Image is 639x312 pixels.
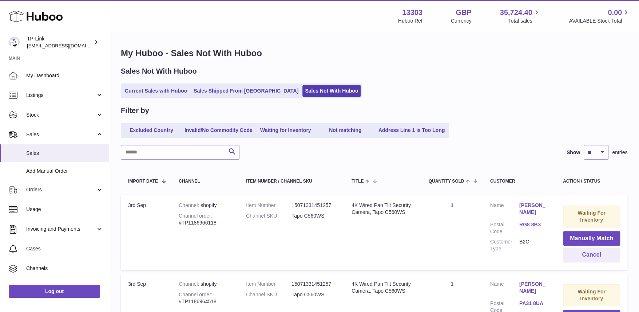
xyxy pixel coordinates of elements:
[569,8,630,24] a: 0.00 AVAILABLE Stock Total
[246,281,291,288] dt: Item Number
[121,195,171,270] td: 3rd Sep
[519,281,548,295] a: [PERSON_NAME]
[121,66,197,76] h2: Sales Not With Huboo
[569,17,630,24] span: AVAILABLE Stock Total
[490,179,548,184] div: Customer
[26,206,103,213] span: Usage
[608,8,622,17] span: 0.00
[500,8,540,24] a: 35,724.40 Total sales
[451,281,453,287] a: 1
[578,210,605,223] strong: Waiting For Inventory
[246,179,337,184] div: Item Number / Channel SKU
[519,300,548,307] a: PA31 8UA
[9,37,20,48] img: gaby.chen@tp-link.com
[121,106,149,116] h2: Filter by
[451,17,472,24] div: Currency
[26,186,96,193] span: Orders
[26,112,96,118] span: Stock
[490,202,519,218] dt: Name
[27,43,107,48] span: [EMAIL_ADDRESS][DOMAIN_NAME]
[246,291,291,298] dt: Channel SKU
[27,35,92,49] div: TP-Link
[291,281,337,288] dd: 15071331451257
[26,92,96,99] span: Listings
[26,265,103,272] span: Channels
[456,8,471,17] strong: GBP
[291,212,337,219] dd: Tapo C560WS
[500,8,532,17] span: 35,724.40
[246,202,291,209] dt: Item Number
[122,85,190,97] a: Current Sales with Huboo
[246,212,291,219] dt: Channel SKU
[191,85,301,97] a: Sales Shipped From [GEOGRAPHIC_DATA]
[302,85,361,97] a: Sales Not With Huboo
[563,247,620,262] button: Cancel
[352,179,364,184] span: Title
[121,47,627,59] h1: My Huboo - Sales Not With Huboo
[563,179,620,184] div: Action / Status
[519,202,548,216] a: [PERSON_NAME]
[9,285,100,298] a: Log out
[490,238,519,252] dt: Customer Type
[182,124,255,136] a: Invalid/No Commodity Code
[179,202,231,209] div: shopify
[519,238,548,252] dd: B2C
[352,281,414,295] div: 4K Wired Pan Tilt Security Camera, Tapo C560WS
[179,292,213,297] strong: Channel order
[567,149,580,156] label: Show
[26,245,103,252] span: Cases
[128,179,158,184] span: Import date
[508,17,540,24] span: Total sales
[490,281,519,296] dt: Name
[429,179,464,184] span: Quantity Sold
[257,124,315,136] a: Waiting for Inventory
[179,202,201,208] strong: Channel
[122,124,180,136] a: Excluded Country
[179,291,231,305] div: #TP1186964518
[291,291,337,298] dd: Tapo C560WS
[179,213,213,219] strong: Channel order
[578,289,605,301] strong: Waiting For Inventory
[563,231,620,246] button: Manually Match
[402,8,422,17] strong: 13303
[519,221,548,228] a: RG8 8BX
[26,131,96,138] span: Sales
[26,168,103,175] span: Add Manual Order
[291,202,337,209] dd: 15071331451257
[612,149,627,156] span: entries
[26,72,103,79] span: My Dashboard
[398,17,422,24] div: Huboo Ref
[352,202,414,216] div: 4K Wired Pan Tilt Security Camera, Tapo C560WS
[376,124,448,136] a: Address Line 1 is Too Long
[179,212,231,226] div: #TP1186966118
[179,281,201,287] strong: Channel
[490,221,519,235] dt: Postal Code
[179,281,231,288] div: shopify
[451,202,453,208] a: 1
[26,150,103,157] span: Sales
[316,124,374,136] a: Not matching
[26,226,96,233] span: Invoicing and Payments
[179,179,231,184] div: Channel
